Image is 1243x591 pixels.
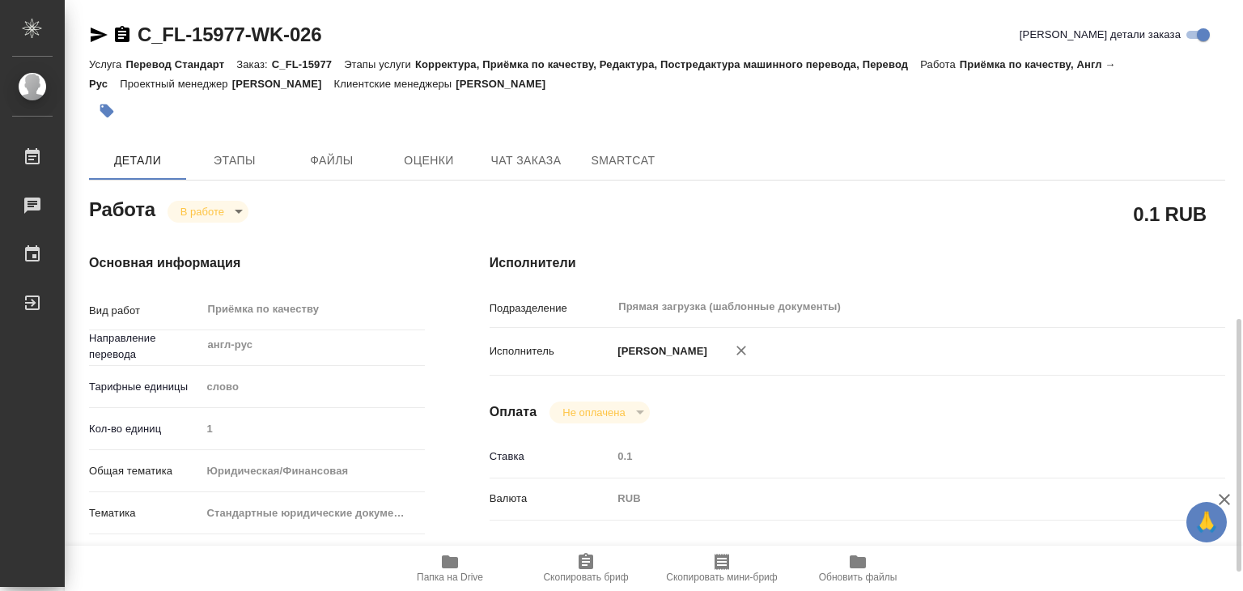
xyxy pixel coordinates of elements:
span: Детали [99,151,176,171]
h4: Основная информация [89,253,425,273]
input: Пустое поле [201,417,425,440]
span: Папка на Drive [417,572,483,583]
div: В работе [549,402,649,423]
button: Скопировать ссылку для ЯМессенджера [89,25,108,45]
p: [PERSON_NAME] [456,78,558,90]
button: В работе [176,205,229,219]
h2: Работа [89,193,155,223]
button: Добавить тэг [89,93,125,129]
span: Оценки [390,151,468,171]
span: SmartCat [584,151,662,171]
p: Работа [920,58,960,70]
h2: 0.1 RUB [1133,200,1207,227]
p: Корректура, Приёмка по качеству, Редактура, Постредактура машинного перевода, Перевод [415,58,920,70]
p: Валюта [490,491,613,507]
span: Скопировать мини-бриф [666,572,777,583]
p: Проектный менеджер [120,78,231,90]
p: [PERSON_NAME] [232,78,334,90]
p: [PERSON_NAME] [612,343,707,359]
input: Пустое поле [612,444,1164,468]
div: RUB [612,485,1164,512]
p: Тарифные единицы [89,379,201,395]
span: Скопировать бриф [543,572,628,583]
p: Направление перевода [89,330,201,363]
span: [PERSON_NAME] детали заказа [1020,27,1181,43]
p: Заказ: [236,58,271,70]
span: Этапы [196,151,274,171]
p: Клиентские менеджеры [334,78,456,90]
p: Услуга [89,58,125,70]
p: Этапы услуги [344,58,415,70]
button: Скопировать мини-бриф [654,546,790,591]
p: Общая тематика [89,463,201,479]
span: Файлы [293,151,371,171]
span: Обновить файлы [819,572,897,583]
p: C_FL-15977 [272,58,344,70]
span: Чат заказа [487,151,565,171]
div: слово [201,373,425,401]
p: Подразделение [490,300,613,317]
p: Тематика [89,505,201,521]
button: Удалить исполнителя [723,333,759,368]
button: 🙏 [1186,502,1227,542]
button: Скопировать ссылку [112,25,132,45]
a: C_FL-15977-WK-026 [138,23,321,45]
div: Стандартные юридические документы, договоры, уставы [201,500,425,527]
p: Вид работ [89,303,201,319]
div: Юридическая/Финансовая [201,457,425,485]
button: Скопировать бриф [518,546,654,591]
h4: Оплата [490,402,537,422]
p: Кол-во единиц [89,421,201,437]
button: Папка на Drive [382,546,518,591]
button: Не оплачена [558,406,630,419]
p: Исполнитель [490,343,613,359]
button: Обновить файлы [790,546,926,591]
p: Ставка [490,449,613,465]
div: В работе [168,201,248,223]
span: 🙏 [1193,505,1220,539]
h4: Исполнители [490,253,1225,273]
p: Перевод Стандарт [125,58,236,70]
